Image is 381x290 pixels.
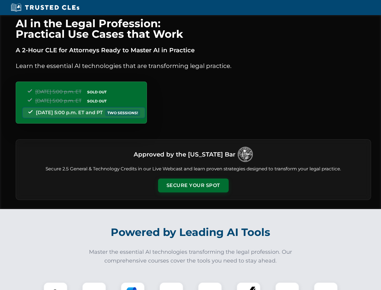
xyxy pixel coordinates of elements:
p: Master the essential AI technologies transforming the legal profession. Our comprehensive courses... [85,248,296,265]
h1: AI in the Legal Profession: Practical Use Cases that Work [16,18,371,39]
h2: Powered by Leading AI Tools [24,222,358,243]
span: [DATE] 5:00 p.m. ET [35,89,81,95]
p: Secure 2.5 General & Technology Credits in our Live Webcast and learn proven strategies designed ... [23,166,364,172]
p: A 2-Hour CLE for Attorneys Ready to Master AI in Practice [16,45,371,55]
p: Learn the essential AI technologies that are transforming legal practice. [16,61,371,71]
span: SOLD OUT [85,98,109,104]
h3: Approved by the [US_STATE] Bar [134,149,235,160]
span: [DATE] 5:00 p.m. ET [35,98,81,104]
img: Logo [238,147,253,162]
button: Secure Your Spot [158,179,229,192]
img: Trusted CLEs [9,3,81,12]
span: SOLD OUT [85,89,109,95]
